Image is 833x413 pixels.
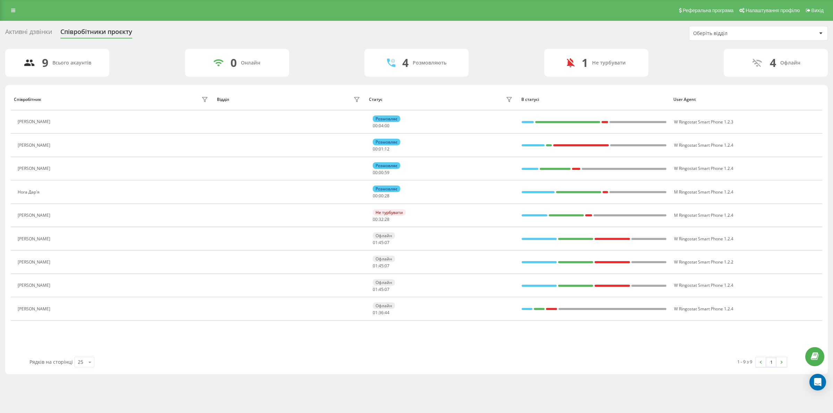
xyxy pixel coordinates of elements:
span: Налаштування профілю [746,8,800,13]
div: 0 [230,56,237,69]
span: 01 [373,310,378,316]
div: : : [373,310,389,315]
span: 44 [385,310,389,316]
span: 45 [379,263,384,269]
span: W Ringostat Smart Phone 1.2.2 [674,259,733,265]
div: [PERSON_NAME] [18,283,52,288]
div: В статусі [521,97,667,102]
div: : : [373,170,389,175]
div: : : [373,193,389,198]
a: 1 [766,357,776,367]
div: 1 - 9 з 9 [737,358,752,365]
div: 25 [78,359,83,365]
div: Співробітник [14,97,41,102]
div: Статус [369,97,382,102]
div: : : [373,264,389,268]
span: 01 [373,286,378,292]
div: Всього акаунтів [52,60,91,66]
div: 4 [770,56,776,69]
div: [PERSON_NAME] [18,213,52,218]
div: Open Intercom Messenger [809,374,826,390]
div: Офлайн [373,256,395,262]
span: W Ringostat Smart Phone 1.2.3 [674,119,733,125]
div: Співробітники проєкту [60,28,132,39]
div: Розмовляють [413,60,446,66]
span: 04 [379,123,384,129]
div: Розмовляє [373,115,400,122]
div: Офлайн [373,279,395,286]
span: 00 [385,123,389,129]
div: Офлайн [373,302,395,309]
div: 9 [42,56,48,69]
span: 00 [373,123,378,129]
span: W Ringostat Smart Phone 1.2.4 [674,306,733,312]
span: Реферальна програма [683,8,734,13]
div: User Agent [673,97,819,102]
span: M Ringostat Smart Phone 1.2.4 [674,189,733,195]
div: Офлайн [373,232,395,239]
span: 00 [373,170,378,175]
div: Розмовляє [373,186,400,192]
span: 45 [379,286,384,292]
div: Відділ [217,97,229,102]
span: W Ringostat Smart Phone 1.2.4 [674,282,733,288]
div: [PERSON_NAME] [18,260,52,265]
span: 59 [385,170,389,175]
div: Оберіть відділ [693,31,776,36]
span: 00 [373,216,378,222]
span: 00 [373,193,378,199]
span: 00 [379,193,384,199]
div: Розмовляє [373,162,400,169]
span: 28 [385,216,389,222]
div: Офлайн [780,60,800,66]
span: 28 [385,193,389,199]
div: : : [373,287,389,292]
div: Онлайн [241,60,260,66]
span: Вихід [811,8,824,13]
span: 01 [373,263,378,269]
div: Активні дзвінки [5,28,52,39]
div: : : [373,240,389,245]
div: : : [373,123,389,128]
div: Не турбувати [373,209,406,216]
span: 07 [385,286,389,292]
span: 36 [379,310,384,316]
span: Рядків на сторінці [30,359,73,365]
span: 00 [373,146,378,152]
div: 1 [582,56,588,69]
div: [PERSON_NAME] [18,166,52,171]
span: 07 [385,240,389,246]
span: 07 [385,263,389,269]
div: [PERSON_NAME] [18,119,52,124]
span: 01 [379,146,384,152]
span: W Ringostat Smart Phone 1.2.4 [674,236,733,242]
span: 12 [385,146,389,152]
span: 01 [373,240,378,246]
span: 45 [379,240,384,246]
span: W Ringostat Smart Phone 1.2.4 [674,165,733,171]
span: 00 [379,170,384,175]
span: 32 [379,216,384,222]
div: : : [373,217,389,222]
div: Нога Дар'я [18,190,41,195]
div: 4 [402,56,409,69]
div: [PERSON_NAME] [18,143,52,148]
div: [PERSON_NAME] [18,236,52,241]
span: M Ringostat Smart Phone 1.2.4 [674,212,733,218]
div: Не турбувати [592,60,626,66]
div: Розмовляє [373,139,400,145]
span: W Ringostat Smart Phone 1.2.4 [674,142,733,148]
div: [PERSON_NAME] [18,307,52,311]
div: : : [373,147,389,152]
